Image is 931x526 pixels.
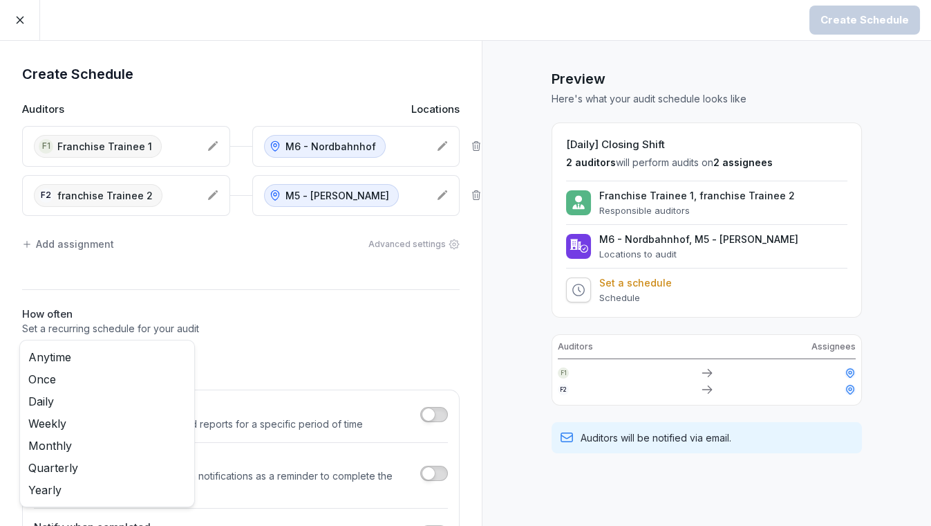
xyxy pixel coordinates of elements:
[820,12,909,28] div: Create Schedule
[28,393,54,410] span: Daily
[28,371,56,388] span: Once
[28,437,72,454] span: Monthly
[28,482,62,498] span: Yearly
[28,349,71,365] span: Anytime
[28,460,78,476] span: Quarterly
[28,415,66,432] span: Weekly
